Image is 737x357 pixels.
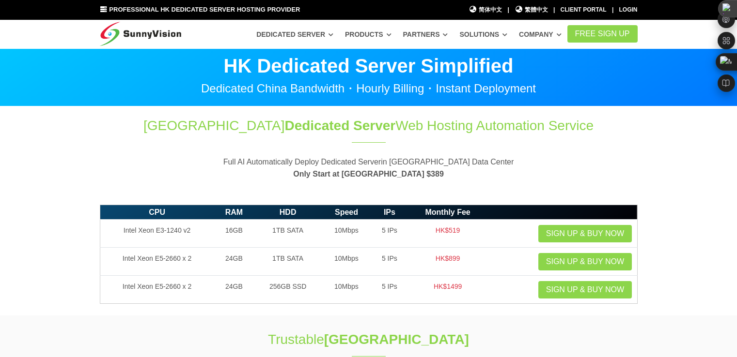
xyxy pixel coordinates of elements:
[256,26,333,43] a: Dedicated Server
[515,5,548,15] a: 繁體中文
[324,332,469,347] strong: [GEOGRAPHIC_DATA]
[293,170,444,178] strong: Only Start at [GEOGRAPHIC_DATA] $389
[469,5,502,15] a: 简体中文
[214,248,254,276] td: 24GB
[459,26,507,43] a: Solutions
[100,156,638,180] p: Full AI Automatically Deploy Dedicated Serverin [GEOGRAPHIC_DATA] Data Center
[100,220,214,248] td: Intel Xeon E3-1240 v2
[553,5,555,15] li: |
[519,26,562,43] a: Company
[207,330,530,349] h1: Trustable
[214,220,254,248] td: 16GB
[322,248,371,276] td: 10Mbps
[408,205,487,220] th: Monthly Fee
[507,5,509,15] li: |
[214,276,254,304] td: 24GB
[254,276,322,304] td: 256GB SSD
[371,220,408,248] td: 5 IPs
[109,6,300,13] span: Professional HK Dedicated Server Hosting Provider
[284,118,395,133] span: Dedicated Server
[538,253,632,270] a: Sign up & Buy Now
[254,220,322,248] td: 1TB SATA
[403,26,448,43] a: Partners
[567,25,638,43] a: FREE Sign Up
[254,205,322,220] th: HDD
[538,225,632,242] a: Sign up & Buy Now
[100,248,214,276] td: Intel Xeon E5-2660 x 2
[408,276,487,304] td: HK$1499
[100,205,214,220] th: CPU
[322,220,371,248] td: 10Mbps
[254,248,322,276] td: 1TB SATA
[408,248,487,276] td: HK$899
[100,83,638,94] p: Dedicated China Bandwidth・Hourly Billing・Instant Deployment
[100,116,638,135] h1: [GEOGRAPHIC_DATA] Web Hosting Automation Service
[561,6,607,13] a: Client Portal
[100,56,638,75] p: HK Dedicated Server Simplified
[100,276,214,304] td: Intel Xeon E5-2660 x 2
[612,5,613,15] li: |
[619,6,638,13] a: Login
[345,26,392,43] a: Products
[371,248,408,276] td: 5 IPs
[408,220,487,248] td: HK$519
[322,205,371,220] th: Speed
[214,205,254,220] th: RAM
[371,276,408,304] td: 5 IPs
[538,281,632,298] a: Sign up & Buy Now
[371,205,408,220] th: IPs
[322,276,371,304] td: 10Mbps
